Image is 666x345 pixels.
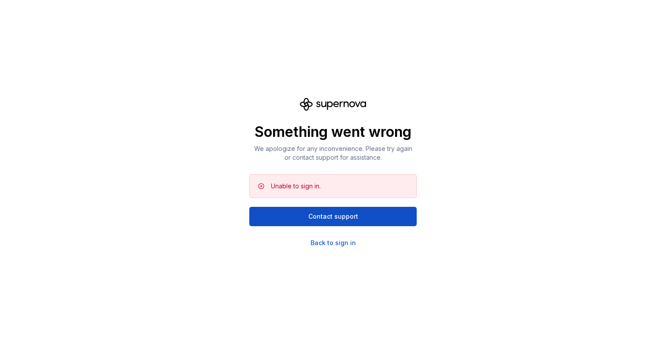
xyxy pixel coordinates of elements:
button: Contact support [249,207,417,226]
a: Back to sign in [311,239,356,247]
p: We apologize for any inconvenience. Please try again or contact support for assistance. [249,144,417,162]
span: Contact support [308,212,358,221]
div: Unable to sign in. [271,182,321,191]
p: Something went wrong [249,123,417,141]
